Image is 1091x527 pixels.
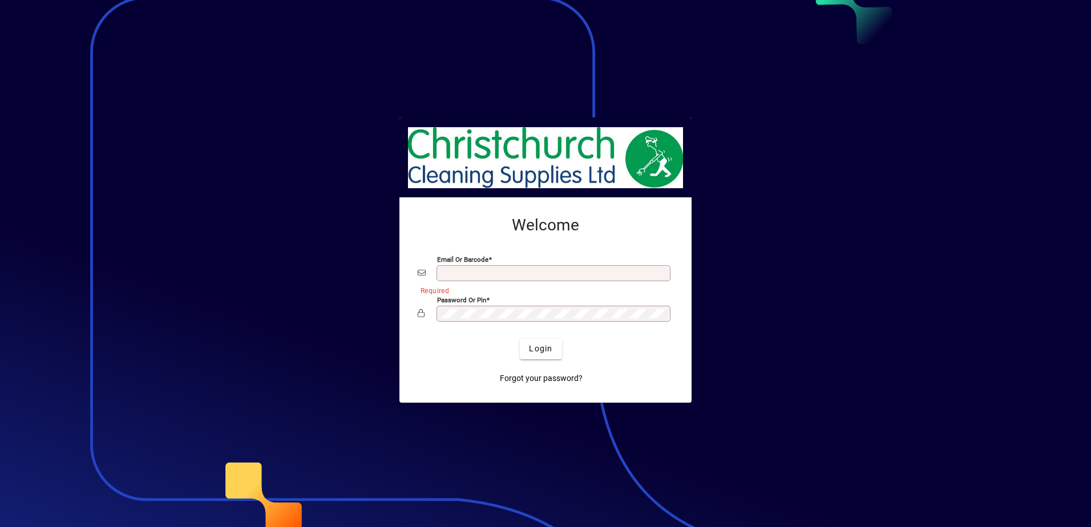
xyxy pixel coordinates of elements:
[437,255,488,263] mat-label: Email or Barcode
[520,339,561,359] button: Login
[437,295,486,303] mat-label: Password or Pin
[421,284,664,296] mat-error: Required
[529,343,552,355] span: Login
[418,216,673,235] h2: Welcome
[500,372,583,384] span: Forgot your password?
[495,368,587,389] a: Forgot your password?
